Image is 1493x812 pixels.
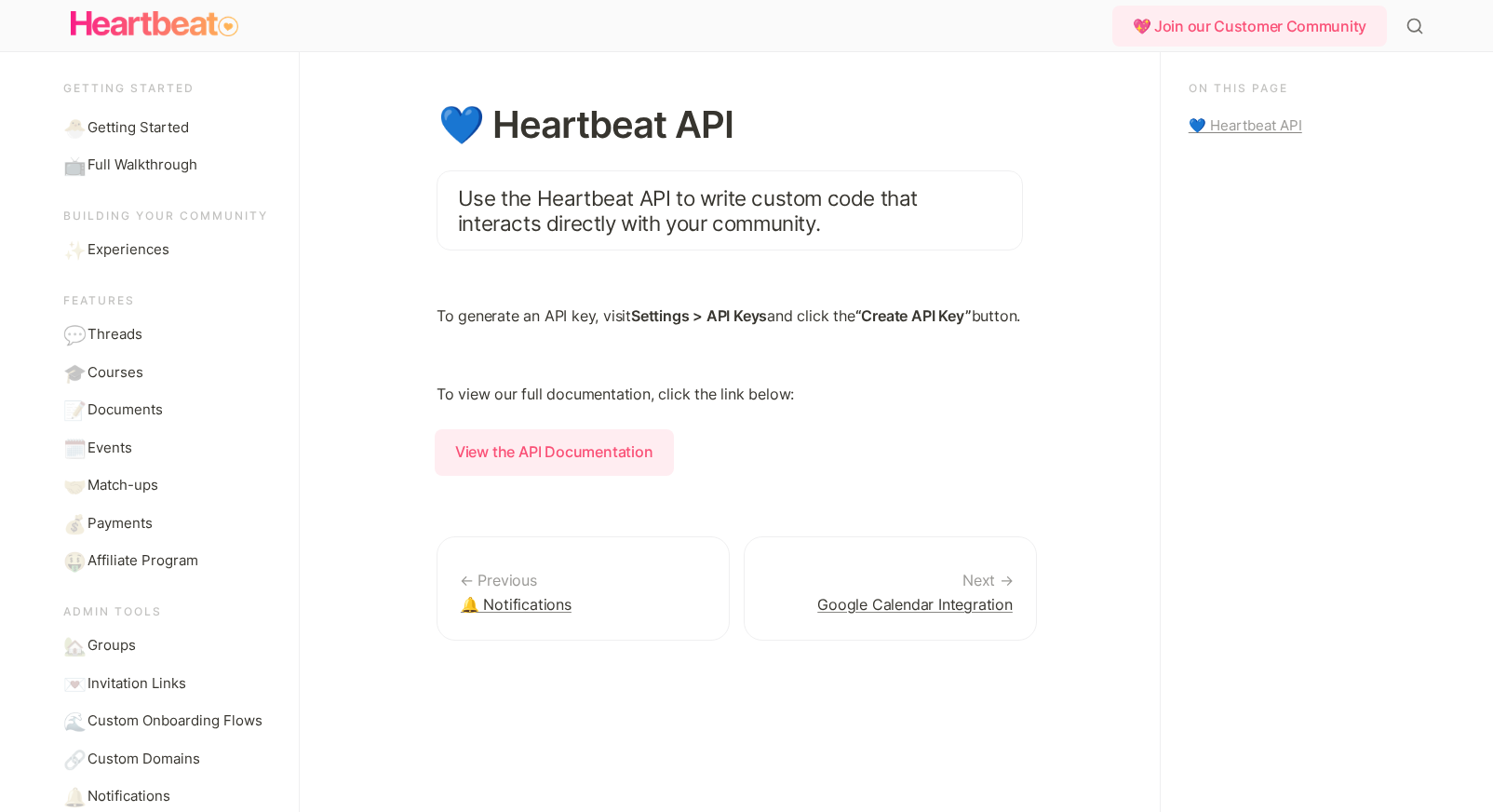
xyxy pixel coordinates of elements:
[855,306,972,325] strong: “Create API Key”
[1189,81,1288,95] span: On this page
[87,550,198,572] span: Affiliate Program
[63,749,82,767] span: 🔗
[56,392,285,428] a: 📝Documents
[63,438,82,456] span: 🗓️
[63,604,162,618] span: Admin Tools
[63,293,135,307] span: Features
[435,429,674,476] strong: View the API Documentation
[87,155,197,176] span: Full Walkthrough
[63,786,82,805] span: 🔔
[63,239,82,258] span: ✨
[87,710,262,732] span: Custom Onboarding Flows
[63,635,82,654] span: 🏡
[63,209,268,223] span: Building your community
[56,741,285,778] a: 🔗Custom Domains
[63,673,82,692] span: 💌
[63,155,82,173] span: 📺
[56,543,285,579] a: 🤑Affiliate Program
[437,304,1023,334] p: To generate an API key, visit and click the button.
[437,536,730,642] a: 🔔 Notifications
[87,117,189,139] span: Getting Started
[71,6,238,43] img: Logo
[63,362,82,381] span: 🎓
[1112,6,1387,47] div: 💖 Join our Customer Community
[744,536,1037,642] a: Google Calendar Integration
[63,513,82,532] span: 💰
[56,430,285,467] a: 🗓️Events
[56,232,285,268] a: ✨Experiences
[1189,115,1417,137] a: 💙 Heartbeat API
[56,467,285,504] a: 🤝Match-ups
[437,103,1023,146] h1: 💙 Heartbeat API
[56,147,285,183] a: 📺Full Walkthrough
[87,786,170,807] span: Notifications
[56,506,285,542] a: 💰Payments
[56,110,285,146] a: 🐣Getting Started
[87,239,169,261] span: Experiences
[437,383,1023,413] p: To view our full documentation, click the link below:
[87,324,142,345] span: Threads
[437,442,672,461] a: View the API Documentation
[87,749,200,770] span: Custom Domains
[56,666,285,702] a: 💌Invitation Links
[63,81,195,95] span: Getting started
[63,475,82,494] span: 🤝
[87,475,158,496] span: Match-ups
[631,306,767,325] strong: Settings > API Keys
[87,438,132,459] span: Events
[56,703,285,739] a: 🌊Custom Onboarding Flows
[87,362,143,384] span: Courses
[1112,6,1394,47] a: 💖 Join our Customer Community
[63,399,82,418] span: 📝
[63,324,82,343] span: 💬
[87,513,153,535] span: Payments
[63,710,82,729] span: 🌊
[56,317,285,353] a: 💬Threads
[63,550,82,569] span: 🤑
[63,117,82,136] span: 🐣
[87,399,163,421] span: Documents
[56,355,285,391] a: 🎓Courses
[87,635,136,656] span: Groups
[458,185,923,236] span: Use the Heartbeat API to write custom code that interacts directly with your community.
[87,673,186,695] span: Invitation Links
[56,628,285,664] a: 🏡Groups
